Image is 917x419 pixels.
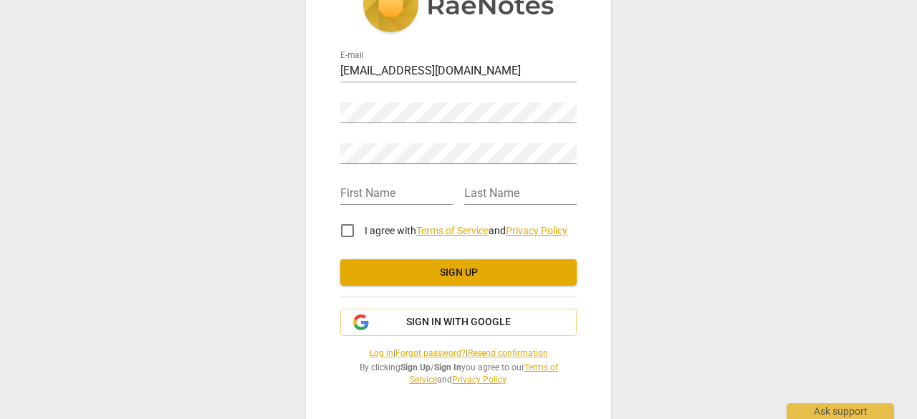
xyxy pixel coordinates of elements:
[370,348,393,358] a: Log in
[340,309,577,336] button: Sign in with Google
[452,375,506,385] a: Privacy Policy
[395,348,466,358] a: Forgot password?
[410,362,558,385] a: Terms of Service
[434,362,461,372] b: Sign In
[468,348,548,358] a: Resend confirmation
[406,315,511,329] span: Sign in with Google
[365,225,567,236] span: I agree with and
[352,266,565,280] span: Sign up
[340,362,577,385] span: By clicking / you agree to our and .
[340,347,577,360] span: | |
[400,362,431,372] b: Sign Up
[416,225,489,236] a: Terms of Service
[340,259,577,285] button: Sign up
[340,52,364,60] label: E-mail
[506,225,567,236] a: Privacy Policy
[787,403,894,419] div: Ask support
